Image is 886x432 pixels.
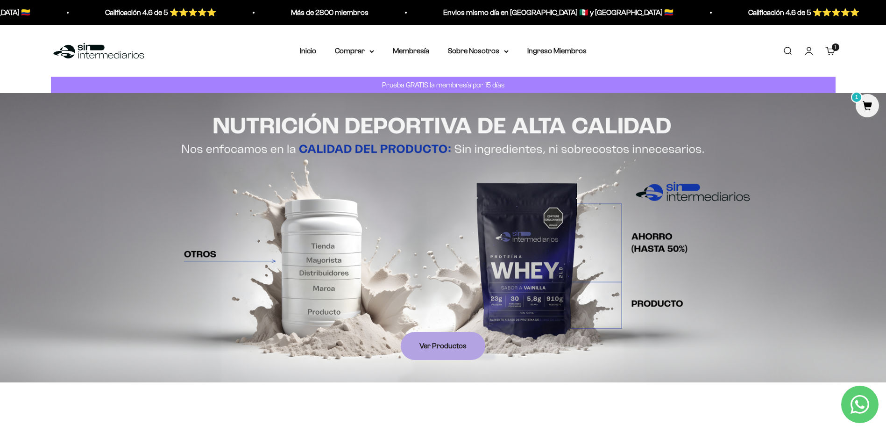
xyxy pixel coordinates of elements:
p: Calificación 4.6 de 5 ⭐️⭐️⭐️⭐️⭐️ [744,7,856,19]
summary: Comprar [335,45,374,57]
a: Ingreso Miembros [527,47,587,55]
p: Envios mismo día en [GEOGRAPHIC_DATA] 🇲🇽 y [GEOGRAPHIC_DATA] 🇨🇴 [439,7,670,19]
a: Ver Productos [401,332,485,360]
p: Calificación 4.6 de 5 ⭐️⭐️⭐️⭐️⭐️ [101,7,213,19]
summary: Sobre Nosotros [448,45,509,57]
a: 1 [856,101,879,112]
p: Prueba GRATIS la membresía por 15 días [380,79,507,91]
a: Inicio [300,47,316,55]
span: 1 [835,44,836,49]
p: Más de 2800 miembros [287,7,365,19]
a: Membresía [393,47,429,55]
mark: 1 [851,92,862,103]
